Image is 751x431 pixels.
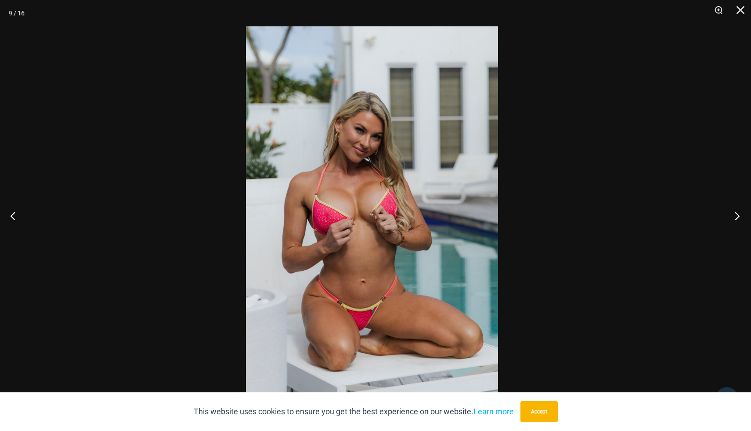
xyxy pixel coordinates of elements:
button: Next [718,194,751,238]
button: Accept [520,401,558,422]
div: 9 / 16 [9,7,25,20]
p: This website uses cookies to ensure you get the best experience on our website. [194,405,514,418]
img: Bubble Mesh Highlight Pink 323 Top 469 Thong 05 [246,26,498,405]
a: Learn more [473,407,514,416]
